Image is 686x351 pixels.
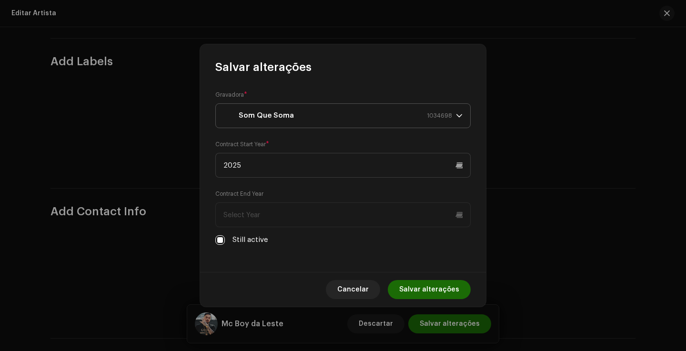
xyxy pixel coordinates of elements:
strong: Som Que Soma [239,104,294,128]
button: Salvar alterações [388,280,471,299]
span: Som Que Soma [223,104,456,128]
button: Cancelar [326,280,380,299]
span: Cancelar [337,280,369,299]
img: 7c19b048-f54a-4f45-b6af-bb821d4e747f [223,110,235,121]
span: Salvar alterações [215,60,312,75]
small: 1034698 [427,111,452,120]
small: Contract Start Year [215,140,266,149]
span: Salvar alterações [399,280,459,299]
label: Still active [232,235,268,245]
small: Contract End Year [215,189,263,199]
input: Select Year [215,153,471,178]
small: Gravadora [215,90,244,100]
div: dropdown trigger [456,104,463,128]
